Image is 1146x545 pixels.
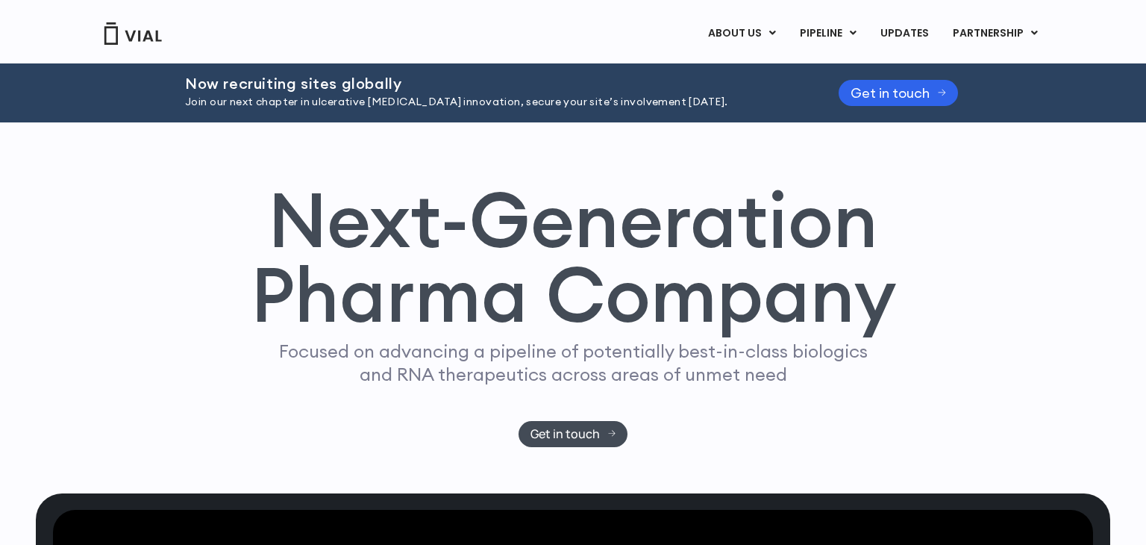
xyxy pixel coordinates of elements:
p: Focused on advancing a pipeline of potentially best-in-class biologics and RNA therapeutics acros... [272,340,874,386]
a: ABOUT USMenu Toggle [696,21,787,46]
a: Get in touch [519,421,628,447]
a: UPDATES [868,21,940,46]
span: Get in touch [851,87,930,99]
p: Join our next chapter in ulcerative [MEDICAL_DATA] innovation, secure your site’s involvement [DA... [185,94,801,110]
h2: Now recruiting sites globally [185,75,801,92]
a: Get in touch [839,80,958,106]
span: Get in touch [530,429,600,440]
a: PARTNERSHIPMenu Toggle [941,21,1050,46]
h1: Next-Generation Pharma Company [250,182,896,333]
img: Vial Logo [103,22,163,45]
a: PIPELINEMenu Toggle [788,21,868,46]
